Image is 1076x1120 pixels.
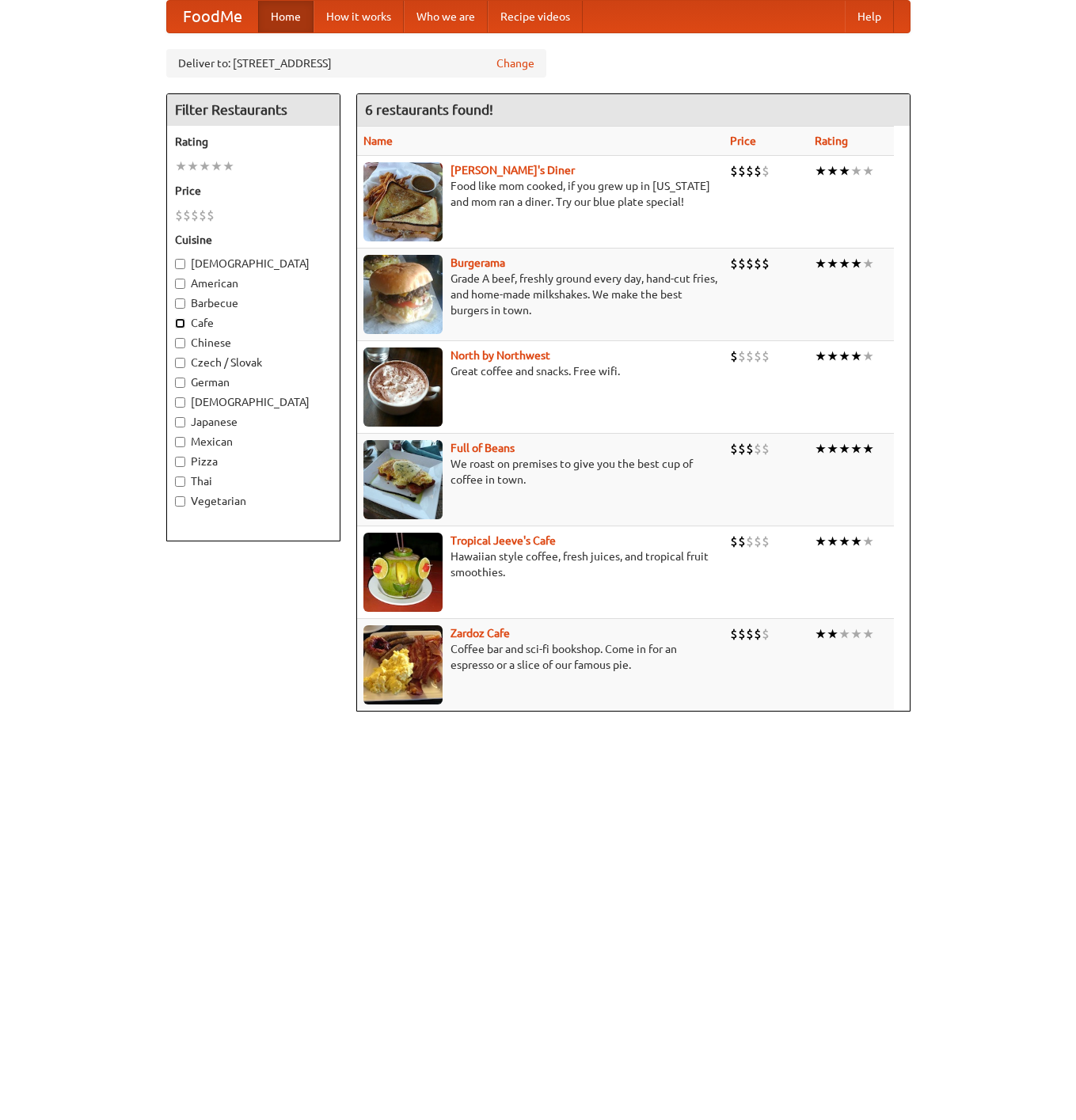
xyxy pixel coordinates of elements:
[488,1,583,32] a: Recipe videos
[175,434,332,450] label: Mexican
[827,162,838,180] li: ★
[175,457,185,467] input: Pizza
[862,440,874,457] li: ★
[363,347,443,427] img: north.jpg
[363,641,717,673] p: Coffee bar and sci-fi bookshop. Come in for an espresso or a slice of our famous pie.
[207,207,215,224] li: $
[754,625,762,643] li: $
[363,363,717,379] p: Great coffee and snacks. Free wifi.
[827,255,838,272] li: ★
[827,533,838,550] li: ★
[827,347,838,365] li: ★
[363,178,717,210] p: Food like mom cooked, if you grew up in [US_STATE] and mom ran a diner. Try our blue plate special!
[451,349,550,362] a: North by Northwest
[363,255,443,334] img: burgerama.jpg
[738,533,746,550] li: $
[827,625,838,643] li: ★
[754,440,762,457] li: $
[451,534,556,547] a: Tropical Jeeve's Cafe
[738,255,746,272] li: $
[175,378,185,388] input: German
[167,94,340,126] h4: Filter Restaurants
[175,207,183,224] li: $
[365,102,493,117] ng-pluralize: 6 restaurants found!
[175,158,187,175] li: ★
[175,256,332,271] label: [DEMOGRAPHIC_DATA]
[314,1,404,32] a: How it works
[404,1,488,32] a: Who we are
[746,440,754,457] li: $
[175,259,185,269] input: [DEMOGRAPHIC_DATA]
[862,162,874,180] li: ★
[363,549,717,580] p: Hawaiian style coffee, fresh juices, and tropical fruit smoothies.
[738,440,746,457] li: $
[730,625,738,643] li: $
[850,440,862,457] li: ★
[746,255,754,272] li: $
[363,135,393,147] a: Name
[815,533,827,550] li: ★
[838,625,850,643] li: ★
[496,55,534,71] a: Change
[167,1,258,32] a: FoodMe
[451,627,510,640] a: Zardoz Cafe
[175,315,332,331] label: Cafe
[175,394,332,410] label: [DEMOGRAPHIC_DATA]
[730,135,756,147] a: Price
[762,255,770,272] li: $
[730,255,738,272] li: $
[754,533,762,550] li: $
[738,625,746,643] li: $
[175,414,332,430] label: Japanese
[175,183,332,199] h5: Price
[738,162,746,180] li: $
[451,442,515,454] a: Full of Beans
[211,158,222,175] li: ★
[730,347,738,365] li: $
[175,338,185,348] input: Chinese
[451,164,575,177] b: [PERSON_NAME]'s Diner
[175,476,185,487] input: Thai
[175,279,185,289] input: American
[827,440,838,457] li: ★
[175,358,185,368] input: Czech / Slovak
[175,232,332,248] h5: Cuisine
[850,533,862,550] li: ★
[815,255,827,272] li: ★
[838,533,850,550] li: ★
[175,298,185,309] input: Barbecue
[175,318,185,328] input: Cafe
[815,347,827,365] li: ★
[838,162,850,180] li: ★
[363,533,443,612] img: jeeves.jpg
[746,347,754,365] li: $
[175,437,185,447] input: Mexican
[754,162,762,180] li: $
[845,1,894,32] a: Help
[187,158,199,175] li: ★
[363,440,443,519] img: beans.jpg
[862,347,874,365] li: ★
[754,255,762,272] li: $
[850,347,862,365] li: ★
[175,374,332,390] label: German
[175,493,332,509] label: Vegetarian
[746,533,754,550] li: $
[754,347,762,365] li: $
[451,256,505,269] a: Burgerama
[175,397,185,408] input: [DEMOGRAPHIC_DATA]
[850,162,862,180] li: ★
[762,625,770,643] li: $
[838,440,850,457] li: ★
[762,440,770,457] li: $
[862,533,874,550] li: ★
[815,440,827,457] li: ★
[363,271,717,318] p: Grade A beef, freshly ground every day, hand-cut fries, and home-made milkshakes. We make the bes...
[730,162,738,180] li: $
[850,625,862,643] li: ★
[363,456,717,488] p: We roast on premises to give you the best cup of coffee in town.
